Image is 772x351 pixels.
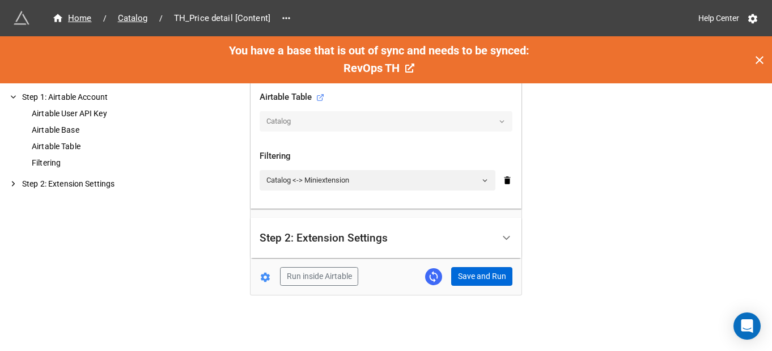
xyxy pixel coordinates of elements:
[260,170,495,191] a: Catalog <-> Miniextension
[111,11,155,25] a: Catalog
[20,91,181,103] div: Step 1: Airtable Account
[260,91,324,104] div: Airtable Table
[690,8,747,28] a: Help Center
[29,141,181,153] div: Airtable Table
[280,267,358,286] button: Run inside Airtable
[451,267,512,286] button: Save and Run
[260,150,512,163] div: Filtering
[14,10,29,26] img: miniextensions-icon.73ae0678.png
[159,12,163,24] li: /
[20,178,181,190] div: Step 2: Extension Settings
[29,124,181,136] div: Airtable Base
[29,157,181,169] div: Filtering
[167,12,277,25] span: TH_Price detail [Content]
[103,12,107,24] li: /
[733,312,761,340] div: Open Intercom Messenger
[343,61,400,75] span: RevOps TH
[45,11,277,25] nav: breadcrumb
[45,11,99,25] a: Home
[251,218,521,258] div: Step 2: Extension Settings
[229,44,529,57] span: You have a base that is out of sync and needs to be synced:
[29,108,181,120] div: Airtable User API Key
[52,12,92,25] div: Home
[111,12,155,25] span: Catalog
[260,232,388,244] div: Step 2: Extension Settings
